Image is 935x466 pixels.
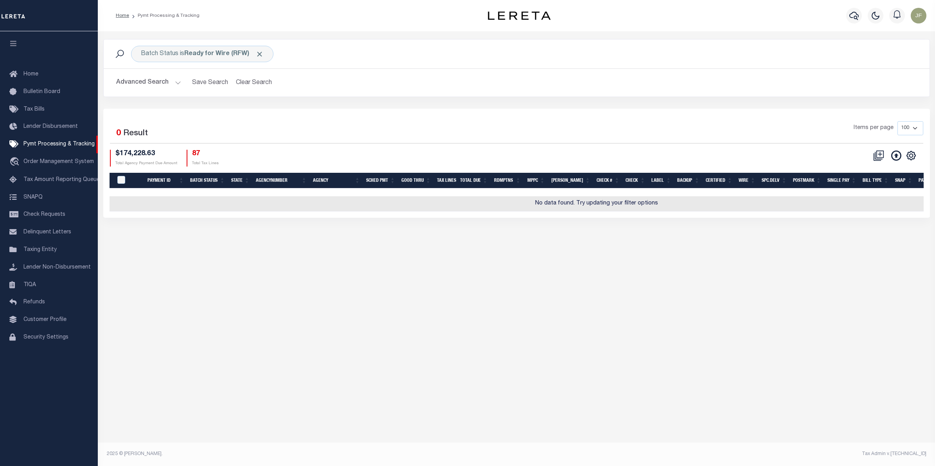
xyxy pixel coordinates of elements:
[892,173,916,189] th: SNAP: activate to sort column ascending
[23,177,100,183] span: Tax Amount Reporting Queue
[23,72,38,77] span: Home
[255,50,264,58] span: Click to Remove
[116,13,129,18] a: Home
[23,89,60,95] span: Bulletin Board
[23,299,45,305] span: Refunds
[23,212,65,217] span: Check Requests
[524,173,548,189] th: MPPC: activate to sort column ascending
[854,124,894,133] span: Items per page
[228,173,253,189] th: State: activate to sort column ascending
[23,124,78,129] span: Lender Disbursement
[703,173,735,189] th: Certified: activate to sort column ascending
[824,173,859,189] th: Single Pay: activate to sort column ascending
[488,11,550,20] img: logo-dark.svg
[187,75,233,90] button: Save Search
[253,173,310,189] th: AgencyNumber: activate to sort column ascending
[23,229,71,235] span: Delinquent Letters
[116,129,121,138] span: 0
[233,75,275,90] button: Clear Search
[522,450,926,457] div: Tax Admin v.[TECHNICAL_ID]
[131,46,273,62] div: Click to Edit
[23,335,68,340] span: Security Settings
[23,265,91,270] span: Lender Non-Disbursement
[735,173,759,189] th: Wire: activate to sort column ascending
[398,173,434,189] th: Good Thru: activate to sort column ascending
[23,159,94,165] span: Order Management System
[23,317,67,323] span: Customer Profile
[674,173,703,189] th: Backup: activate to sort column ascending
[622,173,648,189] th: Check: activate to sort column ascending
[115,150,177,158] h4: $174,228.63
[911,8,926,23] img: svg+xml;base64,PHN2ZyB4bWxucz0iaHR0cDovL3d3dy53My5vcmcvMjAwMC9zdmciIHBvaW50ZXItZXZlbnRzPSJub25lIi...
[116,75,181,90] button: Advanced Search
[457,173,491,189] th: Total Due: activate to sort column ascending
[23,142,95,147] span: Pymt Processing & Tracking
[23,194,43,200] span: SNAPQ
[363,173,398,189] th: SCHED PMT: activate to sort column ascending
[23,107,45,112] span: Tax Bills
[491,173,524,189] th: Rdmptns: activate to sort column ascending
[593,173,623,189] th: Check #: activate to sort column ascending
[101,450,517,457] div: 2025 © [PERSON_NAME].
[859,173,892,189] th: Bill Type: activate to sort column ascending
[192,150,219,158] h4: 87
[790,173,824,189] th: Postmark: activate to sort column ascending
[113,173,138,189] th: PayeePmtBatchStatus
[23,282,36,287] span: TIQA
[23,247,57,253] span: Taxing Entity
[115,161,177,167] p: Total Agency Payment Due Amount
[129,12,200,19] li: Pymt Processing & Tracking
[184,51,264,57] b: Ready for Wire (RFW)
[9,157,22,167] i: travel_explore
[192,161,219,167] p: Total Tax Lines
[123,127,148,140] label: Result
[548,173,593,189] th: Bill Fee: activate to sort column ascending
[187,173,228,189] th: Batch Status: activate to sort column ascending
[310,173,363,189] th: Agency: activate to sort column ascending
[138,173,187,189] th: Payment ID: activate to sort column ascending
[434,173,457,189] th: Tax Lines
[759,173,790,189] th: Spc.Delv: activate to sort column ascending
[648,173,674,189] th: Label: activate to sort column ascending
